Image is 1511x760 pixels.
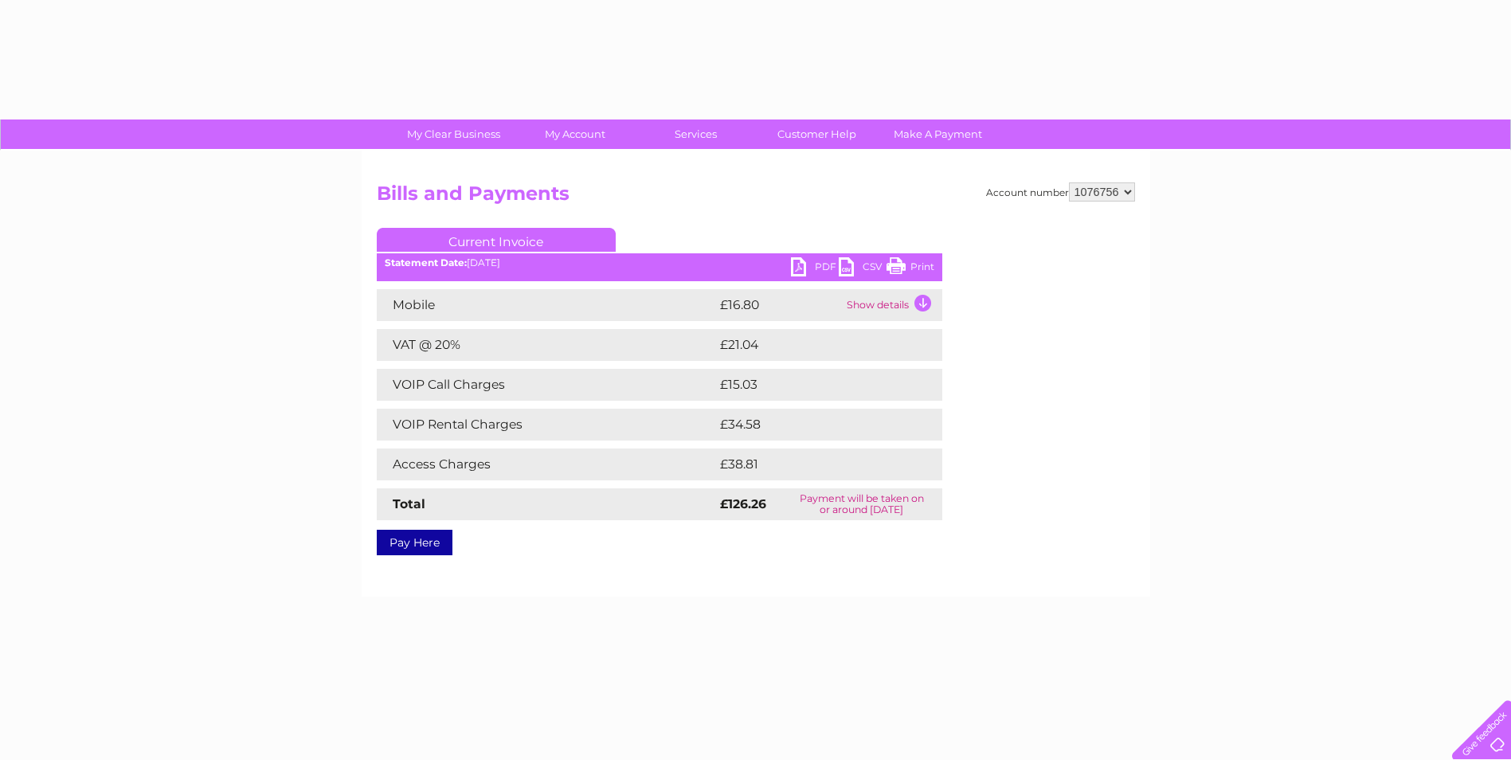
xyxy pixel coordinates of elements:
td: £38.81 [716,449,909,480]
div: [DATE] [377,257,942,268]
a: My Account [509,119,640,149]
a: My Clear Business [388,119,519,149]
strong: Total [393,496,425,511]
td: Access Charges [377,449,716,480]
td: £34.58 [716,409,910,441]
td: Payment will be taken on or around [DATE] [781,488,941,520]
strong: £126.26 [720,496,766,511]
td: Mobile [377,289,716,321]
a: Services [630,119,761,149]
a: Pay Here [377,530,452,555]
td: VOIP Rental Charges [377,409,716,441]
td: VAT @ 20% [377,329,716,361]
a: Current Invoice [377,228,616,252]
div: Account number [986,182,1135,202]
a: Customer Help [751,119,883,149]
h2: Bills and Payments [377,182,1135,213]
td: £21.04 [716,329,909,361]
a: Make A Payment [872,119,1004,149]
a: CSV [839,257,887,280]
a: Print [887,257,934,280]
b: Statement Date: [385,257,467,268]
td: £15.03 [716,369,909,401]
td: £16.80 [716,289,843,321]
td: Show details [843,289,942,321]
td: VOIP Call Charges [377,369,716,401]
a: PDF [791,257,839,280]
